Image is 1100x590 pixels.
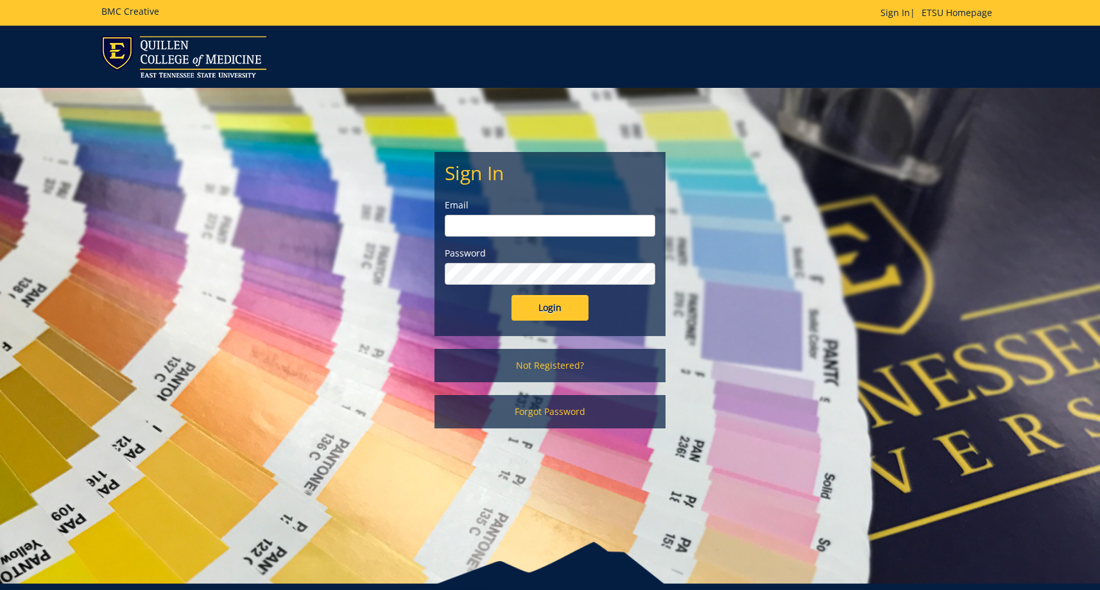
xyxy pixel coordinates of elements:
a: ETSU Homepage [915,6,999,19]
label: Password [445,247,655,260]
h5: BMC Creative [101,6,159,16]
img: ETSU logo [101,36,266,78]
h2: Sign In [445,162,655,183]
p: | [881,6,999,19]
label: Email [445,199,655,212]
input: Login [511,295,589,321]
a: Forgot Password [434,395,666,428]
a: Sign In [881,6,910,19]
a: Not Registered? [434,349,666,382]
